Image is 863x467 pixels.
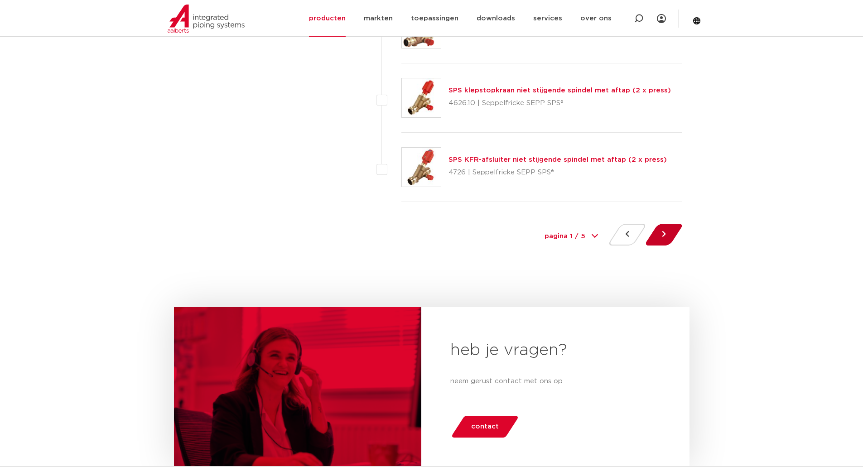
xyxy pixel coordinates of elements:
span: contact [471,419,499,434]
h2: heb je vragen? [450,340,661,361]
a: contact [450,416,519,438]
a: SPS KFR-afsluiter niet stijgende spindel met aftap (2 x press) [448,156,667,163]
a: SPS klepstopkraan niet stijgende spindel met aftap (2 x press) [448,87,671,94]
img: Thumbnail for SPS KFR-afsluiter niet stijgende spindel met aftap (2 x press) [402,148,441,187]
p: 4726 | Seppelfricke SEPP SPS® [448,165,667,180]
p: 4626.10 | Seppelfricke SEPP SPS® [448,96,671,111]
img: Thumbnail for SPS klepstopkraan niet stijgende spindel met aftap (2 x press) [402,78,441,117]
p: neem gerust contact met ons op [450,376,661,387]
